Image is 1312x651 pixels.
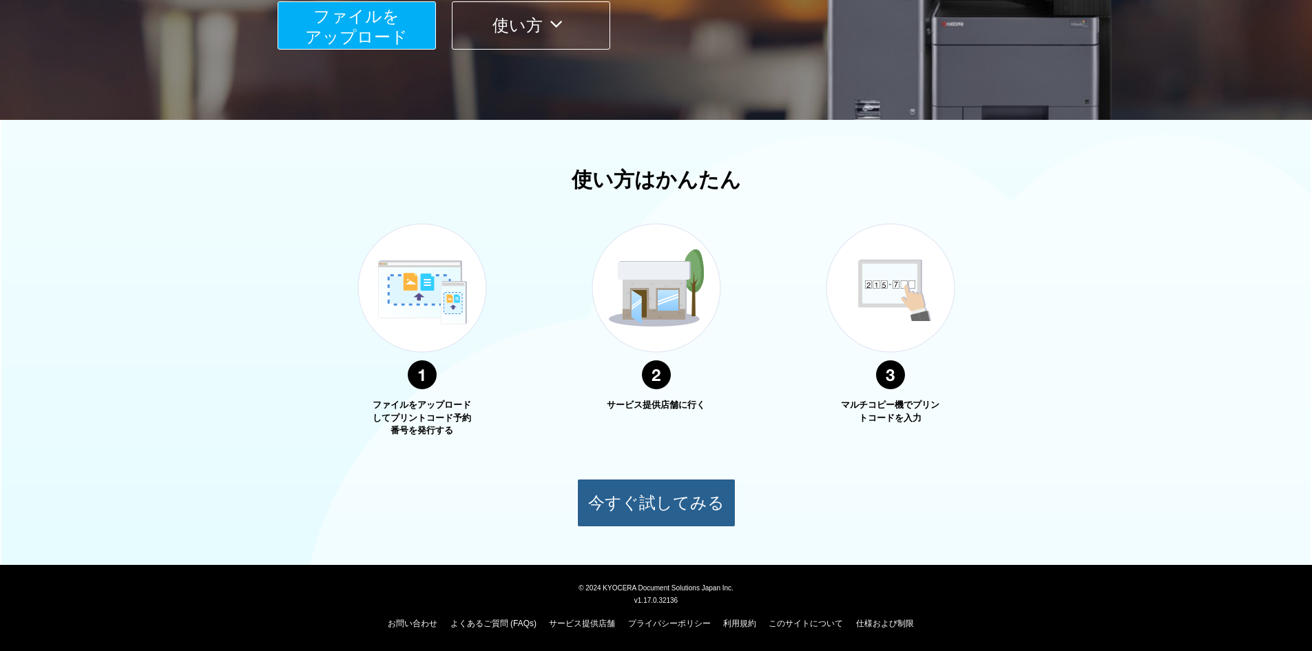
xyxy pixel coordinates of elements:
[723,619,756,628] a: 利用規約
[856,619,914,628] a: 仕様および制限
[628,619,711,628] a: プライバシーポリシー
[839,399,942,424] p: マルチコピー機でプリントコードを入力
[371,399,474,437] p: ファイルをアップロードしてプリントコード予約番号を発行する
[634,596,678,604] span: v1.17.0.32136
[278,1,436,50] button: ファイルを​​アップロード
[388,619,437,628] a: お問い合わせ
[450,619,537,628] a: よくあるご質問 (FAQs)
[452,1,610,50] button: 使い方
[549,619,615,628] a: サービス提供店舗
[769,619,843,628] a: このサイトについて
[305,7,408,46] span: ファイルを ​​アップロード
[577,479,736,527] button: 今すぐ試してみる
[579,583,733,592] span: © 2024 KYOCERA Document Solutions Japan Inc.
[605,399,708,412] p: サービス提供店舗に行く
